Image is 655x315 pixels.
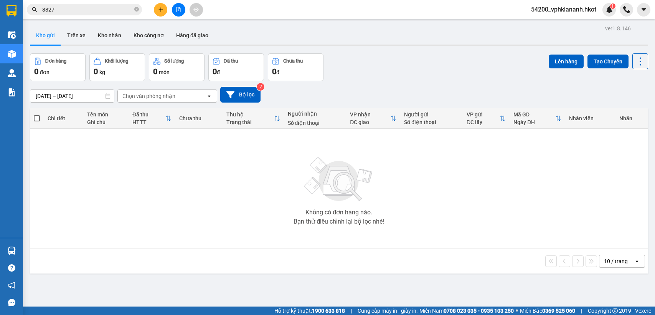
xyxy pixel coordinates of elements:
[170,26,214,45] button: Hàng đã giao
[640,6,647,13] span: caret-down
[61,26,92,45] button: Trên xe
[172,3,185,17] button: file-add
[350,119,390,125] div: ĐC giao
[153,67,157,76] span: 0
[525,5,602,14] span: 54200_vphklananh.hkot
[351,307,352,315] span: |
[134,6,139,13] span: close-circle
[223,108,284,129] th: Toggle SortBy
[87,119,125,125] div: Ghi chú
[268,53,323,81] button: Chưa thu0đ
[34,67,38,76] span: 0
[40,69,49,75] span: đơn
[220,87,261,103] button: Bộ lọc
[419,307,514,315] span: Miền Nam
[274,307,345,315] span: Hỗ trợ kỹ thuật:
[513,111,555,118] div: Mã GD
[358,307,417,315] span: Cung cấp máy in - giấy in:
[516,309,518,312] span: ⚪️
[300,153,377,206] img: svg+xml;base64,PHN2ZyBjbGFzcz0ibGlzdC1wbHVnX19zdmciIHhtbG5zPSJodHRwOi8vd3d3LnczLm9yZy8yMDAwL3N2Zy...
[226,111,274,118] div: Thu hộ
[510,108,565,129] th: Toggle SortBy
[30,26,61,45] button: Kho gửi
[87,111,125,118] div: Tên món
[190,3,203,17] button: aim
[105,58,128,64] div: Khối lượng
[305,209,372,216] div: Không có đơn hàng nào.
[8,247,16,255] img: warehouse-icon
[549,55,584,68] button: Lên hàng
[467,111,500,118] div: VP gửi
[224,58,238,64] div: Đã thu
[92,26,127,45] button: Kho nhận
[154,3,167,17] button: plus
[611,3,614,9] span: 1
[122,92,175,100] div: Chọn văn phòng nhận
[604,257,628,265] div: 10 / trang
[206,93,212,99] svg: open
[288,111,343,117] div: Người nhận
[8,69,16,77] img: warehouse-icon
[350,111,390,118] div: VP nhận
[542,308,575,314] strong: 0369 525 060
[605,24,631,33] div: ver 1.8.146
[8,31,16,39] img: warehouse-icon
[149,53,205,81] button: Số lượng0món
[404,111,459,118] div: Người gửi
[520,307,575,315] span: Miền Bắc
[404,119,459,125] div: Số điện thoại
[179,115,218,121] div: Chưa thu
[164,58,184,64] div: Số lượng
[467,119,500,125] div: ĐC lấy
[159,69,170,75] span: món
[587,55,629,68] button: Tạo Chuyến
[8,282,15,289] span: notification
[463,108,510,129] th: Toggle SortBy
[30,53,86,81] button: Đơn hàng0đơn
[623,6,630,13] img: phone-icon
[42,5,133,14] input: Tìm tên, số ĐT hoặc mã đơn
[276,69,279,75] span: đ
[129,108,175,129] th: Toggle SortBy
[610,3,615,9] sup: 1
[634,258,640,264] svg: open
[612,308,618,313] span: copyright
[8,264,15,272] span: question-circle
[134,7,139,12] span: close-circle
[619,115,644,121] div: Nhãn
[45,58,66,64] div: Đơn hàng
[283,58,303,64] div: Chưa thu
[48,115,79,121] div: Chi tiết
[8,88,16,96] img: solution-icon
[7,5,16,17] img: logo-vxr
[99,69,105,75] span: kg
[89,53,145,81] button: Khối lượng0kg
[8,50,16,58] img: warehouse-icon
[637,3,650,17] button: caret-down
[288,120,343,126] div: Số điện thoại
[127,26,170,45] button: Kho công nợ
[193,7,199,12] span: aim
[94,67,98,76] span: 0
[569,115,612,121] div: Nhân viên
[606,6,613,13] img: icon-new-feature
[444,308,514,314] strong: 0708 023 035 - 0935 103 250
[346,108,400,129] th: Toggle SortBy
[581,307,582,315] span: |
[32,7,37,12] span: search
[30,90,114,102] input: Select a date range.
[294,219,384,225] div: Bạn thử điều chỉnh lại bộ lọc nhé!
[208,53,264,81] button: Đã thu0đ
[257,83,264,91] sup: 2
[158,7,163,12] span: plus
[217,69,220,75] span: đ
[226,119,274,125] div: Trạng thái
[513,119,555,125] div: Ngày ĐH
[8,299,15,306] span: message
[312,308,345,314] strong: 1900 633 818
[132,119,165,125] div: HTTT
[132,111,165,118] div: Đã thu
[272,67,276,76] span: 0
[213,67,217,76] span: 0
[176,7,181,12] span: file-add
